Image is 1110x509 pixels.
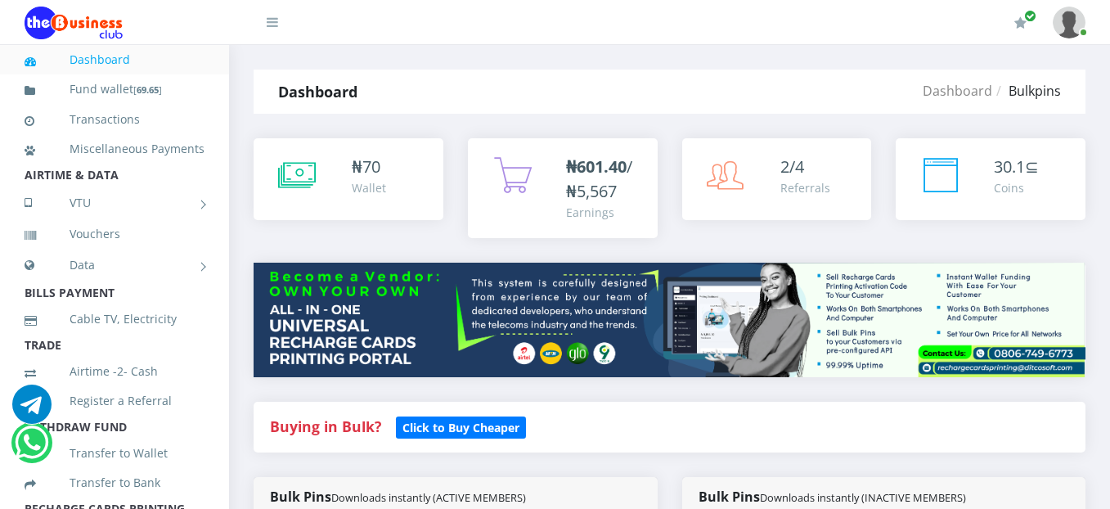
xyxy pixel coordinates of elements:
a: VTU [25,182,204,223]
b: 69.65 [137,83,159,96]
a: Chat for support [15,435,48,462]
div: Earnings [566,204,641,221]
a: Transactions [25,101,204,138]
li: Bulkpins [992,81,1061,101]
span: 30.1 [994,155,1025,178]
a: Chat for support [12,397,52,424]
img: multitenant_rcp.png [254,263,1085,377]
div: ₦ [352,155,386,179]
div: Coins [994,179,1039,196]
a: Dashboard [923,82,992,100]
span: 2/4 [780,155,804,178]
strong: Buying in Bulk? [270,417,381,436]
small: [ ] [133,83,162,96]
a: Cable TV, Electricity [25,300,204,338]
img: User [1053,7,1085,38]
a: Click to Buy Cheaper [396,417,526,436]
strong: Bulk Pins [270,488,526,506]
a: Data [25,245,204,286]
a: Miscellaneous Payments [25,130,204,168]
div: ⊆ [994,155,1039,179]
a: Register a Referral [25,382,204,420]
small: Downloads instantly (INACTIVE MEMBERS) [760,490,966,505]
a: 2/4 Referrals [682,138,872,220]
img: Logo [25,7,123,39]
span: /₦5,567 [566,155,632,202]
a: Airtime -2- Cash [25,353,204,390]
a: Fund wallet[69.65] [25,70,204,109]
b: Click to Buy Cheaper [402,420,519,435]
a: Vouchers [25,215,204,253]
strong: Dashboard [278,82,357,101]
a: ₦70 Wallet [254,138,443,220]
span: 70 [362,155,380,178]
b: ₦601.40 [566,155,627,178]
div: Wallet [352,179,386,196]
div: Referrals [780,179,830,196]
a: Transfer to Wallet [25,435,204,472]
i: Renew/Upgrade Subscription [1014,16,1027,29]
span: Renew/Upgrade Subscription [1024,10,1036,22]
a: Transfer to Bank [25,464,204,502]
strong: Bulk Pins [699,488,966,506]
small: Downloads instantly (ACTIVE MEMBERS) [331,490,526,505]
a: Dashboard [25,41,204,79]
a: ₦601.40/₦5,567 Earnings [468,138,658,238]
